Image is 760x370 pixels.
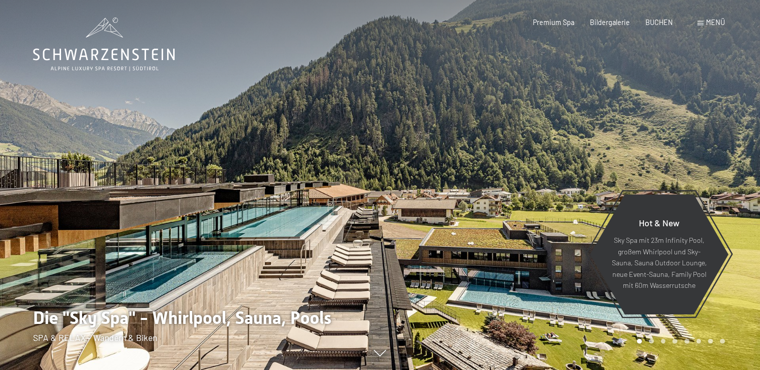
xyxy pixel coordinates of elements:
div: Carousel Page 8 [720,339,725,344]
p: Sky Spa mit 23m Infinity Pool, großem Whirlpool und Sky-Sauna, Sauna Outdoor Lounge, neue Event-S... [611,235,707,291]
a: Hot & New Sky Spa mit 23m Infinity Pool, großem Whirlpool und Sky-Sauna, Sauna Outdoor Lounge, ne... [589,194,729,315]
div: Carousel Page 2 [649,339,654,344]
span: Menü [706,18,725,27]
div: Carousel Page 1 (Current Slide) [637,339,642,344]
a: Premium Spa [533,18,574,27]
div: Carousel Page 6 [696,339,701,344]
a: BUCHEN [645,18,673,27]
div: Carousel Page 5 [684,339,689,344]
a: Bildergalerie [590,18,630,27]
span: Hot & New [639,217,679,228]
div: Carousel Page 4 [672,339,677,344]
div: Carousel Pagination [633,339,724,344]
div: Carousel Page 3 [661,339,666,344]
div: Carousel Page 7 [708,339,713,344]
